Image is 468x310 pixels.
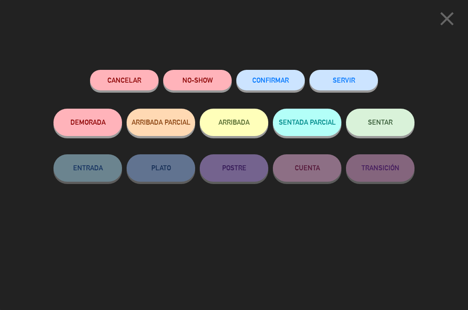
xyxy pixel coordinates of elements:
button: ENTRADA [53,154,122,182]
button: Cancelar [90,70,159,90]
button: SENTAR [346,109,415,136]
button: NO-SHOW [163,70,232,90]
span: SENTAR [368,118,393,126]
button: POSTRE [200,154,268,182]
span: CONFIRMAR [252,76,289,84]
button: CONFIRMAR [236,70,305,90]
button: SENTADA PARCIAL [273,109,341,136]
button: close [433,7,461,34]
i: close [436,7,458,30]
span: ARRIBADA PARCIAL [132,118,191,126]
button: PLATO [127,154,195,182]
button: TRANSICIÓN [346,154,415,182]
button: CUENTA [273,154,341,182]
button: ARRIBADA PARCIAL [127,109,195,136]
button: SERVIR [309,70,378,90]
button: DEMORADA [53,109,122,136]
button: ARRIBADA [200,109,268,136]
